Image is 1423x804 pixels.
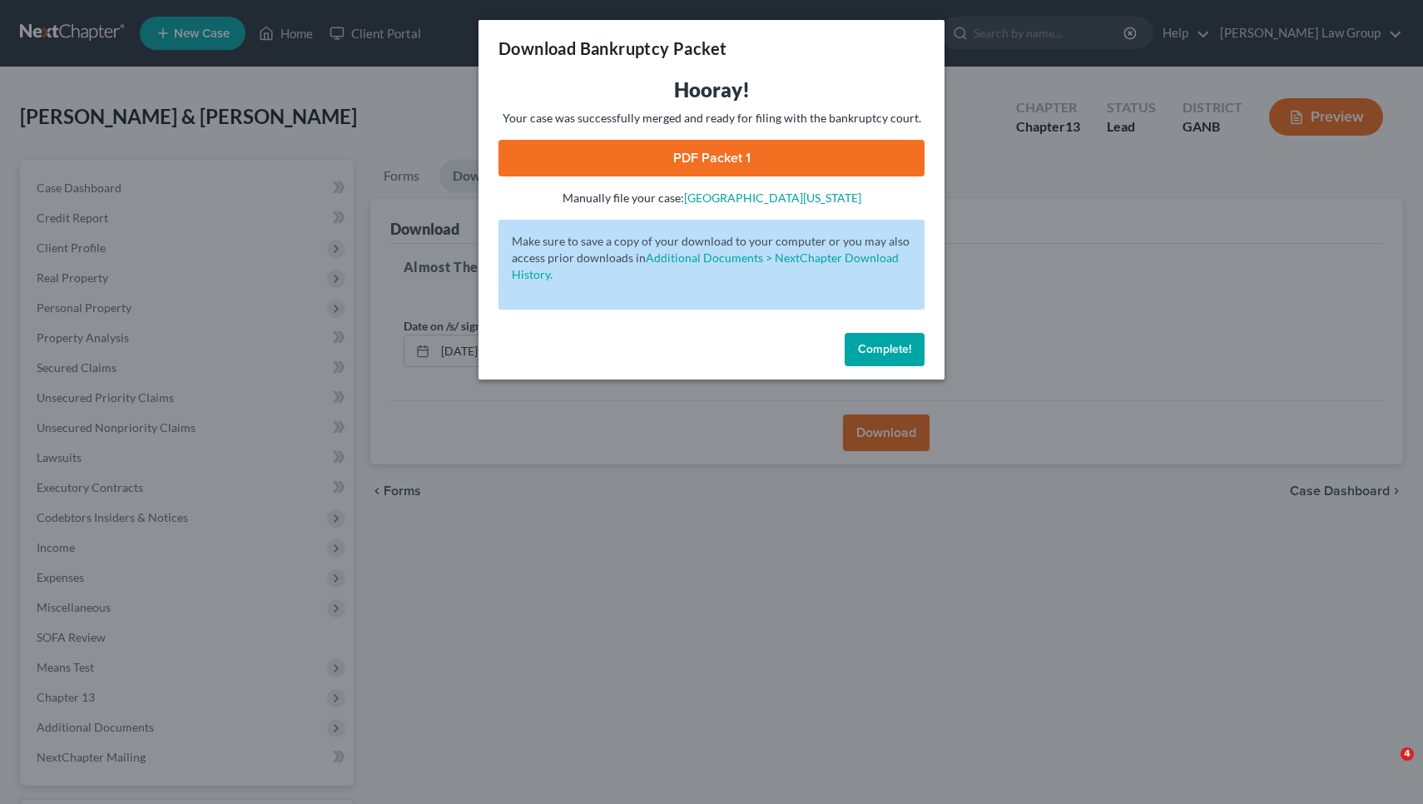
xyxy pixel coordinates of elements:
a: PDF Packet 1 [498,140,925,176]
p: Your case was successfully merged and ready for filing with the bankruptcy court. [498,110,925,127]
iframe: Intercom live chat [1366,747,1406,787]
span: Complete! [858,342,911,356]
h3: Hooray! [498,77,925,103]
p: Make sure to save a copy of your download to your computer or you may also access prior downloads in [512,233,911,283]
h3: Download Bankruptcy Packet [498,37,726,60]
a: [GEOGRAPHIC_DATA][US_STATE] [684,191,861,205]
button: Complete! [845,333,925,366]
p: Manually file your case: [498,190,925,206]
span: 4 [1401,747,1414,761]
a: Additional Documents > NextChapter Download History. [512,251,899,281]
